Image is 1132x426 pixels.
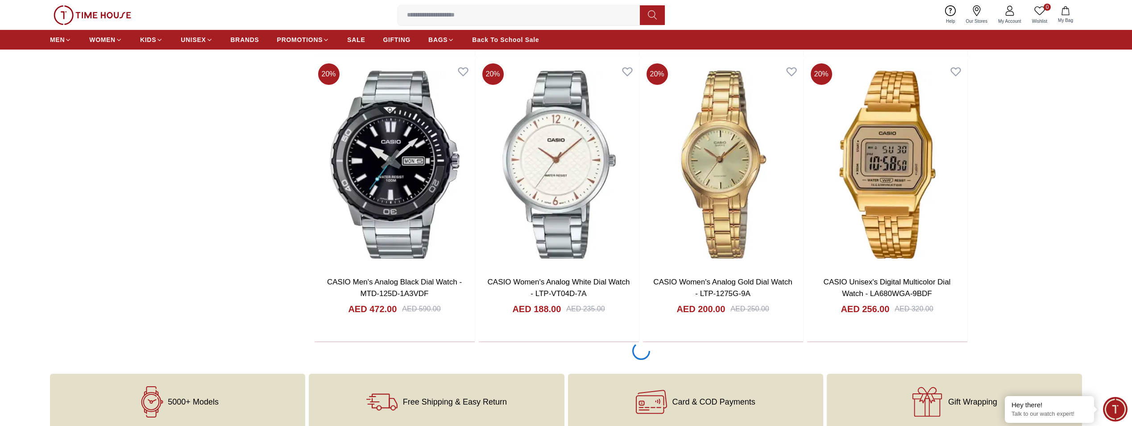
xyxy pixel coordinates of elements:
[942,18,959,25] span: Help
[168,397,219,406] span: 5000+ Models
[277,35,323,44] span: PROMOTIONS
[841,303,889,315] h4: AED 256.00
[807,60,967,269] img: CASIO Unisex's Digital Multicolor Dial Watch - LA680WGA-9BDF
[472,32,539,48] a: Back To School Sale
[961,4,993,26] a: Our Stores
[1054,17,1077,24] span: My Bag
[181,35,206,44] span: UNISEX
[995,18,1025,25] span: My Account
[941,4,961,26] a: Help
[895,304,933,314] div: AED 320.00
[1044,4,1051,11] span: 0
[566,304,605,314] div: AED 235.00
[277,32,330,48] a: PROMOTIONS
[488,278,630,298] a: CASIO Women's Analog White Dial Watch - LTP-VT04D-7A
[347,32,365,48] a: SALE
[231,32,259,48] a: BRANDS
[89,32,122,48] a: WOMEN
[730,304,769,314] div: AED 250.00
[479,60,639,269] img: CASIO Women's Analog White Dial Watch - LTP-VT04D-7A
[347,35,365,44] span: SALE
[472,35,539,44] span: Back To School Sale
[140,32,163,48] a: KIDS
[383,35,411,44] span: GIFTING
[50,32,71,48] a: MEN
[428,32,454,48] a: BAGS
[653,278,792,298] a: CASIO Women's Analog Gold Dial Watch - LTP-1275G-9A
[512,303,561,315] h4: AED 188.00
[327,278,462,298] a: CASIO Men's Analog Black Dial Watch - MTD-125D-1A3VDF
[647,63,668,85] span: 20 %
[318,63,340,85] span: 20 %
[811,63,832,85] span: 20 %
[1053,4,1078,25] button: My Bag
[1012,410,1087,418] p: Talk to our watch expert!
[348,303,397,315] h4: AED 472.00
[50,35,65,44] span: MEN
[643,60,803,269] img: CASIO Women's Analog Gold Dial Watch - LTP-1275G-9A
[1012,401,1087,409] div: Hey there!
[676,303,725,315] h4: AED 200.00
[89,35,116,44] span: WOMEN
[482,63,504,85] span: 20 %
[402,304,440,314] div: AED 590.00
[824,278,951,298] a: CASIO Unisex's Digital Multicolor Dial Watch - LA680WGA-9BDF
[1028,18,1051,25] span: Wishlist
[403,397,507,406] span: Free Shipping & Easy Return
[948,397,997,406] span: Gift Wrapping
[315,60,475,269] img: CASIO Men's Analog Black Dial Watch - MTD-125D-1A3VDF
[672,397,755,406] span: Card & COD Payments
[140,35,156,44] span: KIDS
[54,5,131,25] img: ...
[383,32,411,48] a: GIFTING
[1103,397,1128,422] div: Chat Widget
[428,35,448,44] span: BAGS
[1027,4,1053,26] a: 0Wishlist
[181,32,212,48] a: UNISEX
[962,18,991,25] span: Our Stores
[231,35,259,44] span: BRANDS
